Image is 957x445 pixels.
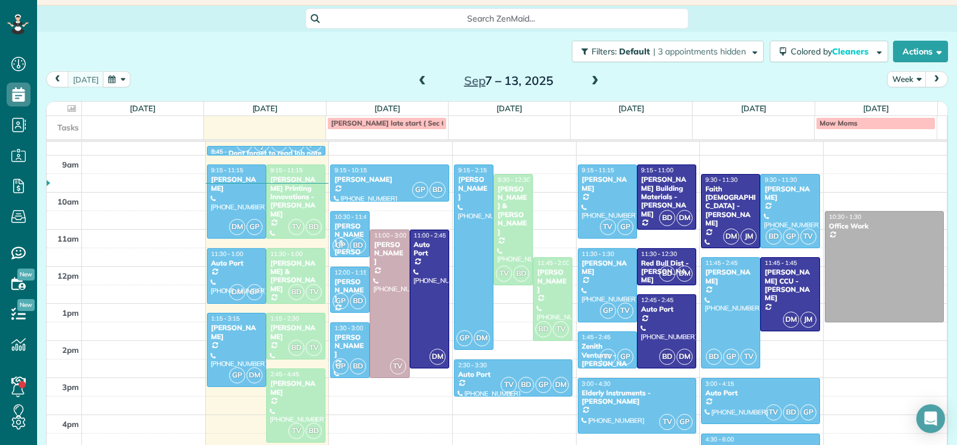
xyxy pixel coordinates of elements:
[57,271,79,281] span: 12pm
[412,182,428,198] span: GP
[211,175,263,193] div: [PERSON_NAME]
[705,268,757,285] div: [PERSON_NAME]
[496,103,522,113] a: [DATE]
[740,349,757,365] span: TV
[600,219,616,235] span: TV
[592,46,617,57] span: Filters:
[306,219,322,235] span: BD
[659,210,675,226] span: BD
[334,269,367,276] span: 12:00 - 1:15
[270,175,322,218] div: [PERSON_NAME] Printing Innovations - [PERSON_NAME]
[334,324,363,332] span: 1:30 - 3:00
[306,340,322,356] span: TV
[783,312,799,328] span: DM
[887,71,926,87] button: Week
[705,435,734,443] span: 4:30 - 6:00
[270,315,299,322] span: 1:15 - 2:30
[497,185,529,236] div: [PERSON_NAME] & [PERSON_NAME]
[57,234,79,243] span: 11am
[659,266,675,282] span: BD
[211,324,263,341] div: [PERSON_NAME]
[676,210,693,226] span: DM
[306,423,322,439] span: BD
[916,404,945,433] div: Open Intercom Messenger
[458,166,487,174] span: 9:15 - 2:15
[676,266,693,282] span: DM
[582,250,614,258] span: 11:30 - 1:30
[62,382,79,392] span: 3pm
[456,330,473,346] span: GP
[705,389,816,397] div: Auto Port
[390,358,406,374] span: TV
[705,176,737,184] span: 9:30 - 11:30
[211,315,240,322] span: 1:15 - 3:15
[62,308,79,318] span: 1pm
[641,259,693,285] div: Red Bull Dist - [PERSON_NAME]
[252,103,278,113] a: [DATE]
[17,299,35,311] span: New
[863,103,889,113] a: [DATE]
[641,250,677,258] span: 11:30 - 12:30
[334,222,366,273] div: [PERSON_NAME] & [PERSON_NAME]
[659,349,675,365] span: BD
[764,268,816,303] div: [PERSON_NAME] CCU - [PERSON_NAME]
[705,259,737,267] span: 11:45 - 2:45
[334,213,370,221] span: 10:30 - 11:45
[57,197,79,206] span: 10am
[600,349,616,365] span: TV
[211,166,243,174] span: 9:15 - 11:15
[496,266,512,282] span: TV
[740,228,757,245] span: JM
[553,321,569,337] span: TV
[464,73,486,88] span: Sep
[331,118,472,127] span: [PERSON_NAME] late start ( Sec Of State)
[350,358,366,374] span: BD
[270,324,322,341] div: [PERSON_NAME]
[581,175,633,193] div: [PERSON_NAME]
[270,259,322,294] div: [PERSON_NAME] & [PERSON_NAME]
[62,160,79,169] span: 9am
[429,349,446,365] span: DM
[334,333,366,359] div: [PERSON_NAME]
[228,149,407,157] div: Dont forget to read job notes Add notes when needed
[288,219,304,235] span: TV
[641,305,693,313] div: Auto Port
[130,103,156,113] a: [DATE]
[741,103,767,113] a: [DATE]
[270,166,303,174] span: 9:15 - 11:15
[334,278,366,303] div: [PERSON_NAME]
[229,284,245,300] span: DM
[334,175,446,184] div: [PERSON_NAME]
[474,330,490,346] span: DM
[270,379,322,397] div: [PERSON_NAME]
[800,312,816,328] span: JM
[764,185,816,202] div: [PERSON_NAME]
[373,240,406,266] div: [PERSON_NAME]
[641,296,673,304] span: 12:45 - 2:45
[229,219,245,235] span: DM
[764,176,797,184] span: 9:30 - 11:30
[254,142,269,154] small: 2
[458,175,490,201] div: [PERSON_NAME]
[537,259,569,267] span: 11:45 - 2:00
[498,176,530,184] span: 9:30 - 12:30
[617,349,633,365] span: GP
[582,166,614,174] span: 9:15 - 11:15
[350,237,366,254] span: BD
[705,380,734,388] span: 3:00 - 4:15
[582,380,611,388] span: 3:00 - 4:30
[832,46,870,57] span: Cleaners
[288,284,304,300] span: BD
[374,103,400,113] a: [DATE]
[211,250,243,258] span: 11:30 - 1:00
[828,222,940,230] div: Office Work
[581,342,633,377] div: Zenith Ventures - [PERSON_NAME]
[800,404,816,420] span: GP
[46,71,69,87] button: prev
[374,231,406,239] span: 11:00 - 3:00
[723,349,739,365] span: GP
[537,268,569,294] div: [PERSON_NAME]
[783,404,799,420] span: BD
[414,231,446,239] span: 11:00 - 2:45
[553,377,569,393] span: DM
